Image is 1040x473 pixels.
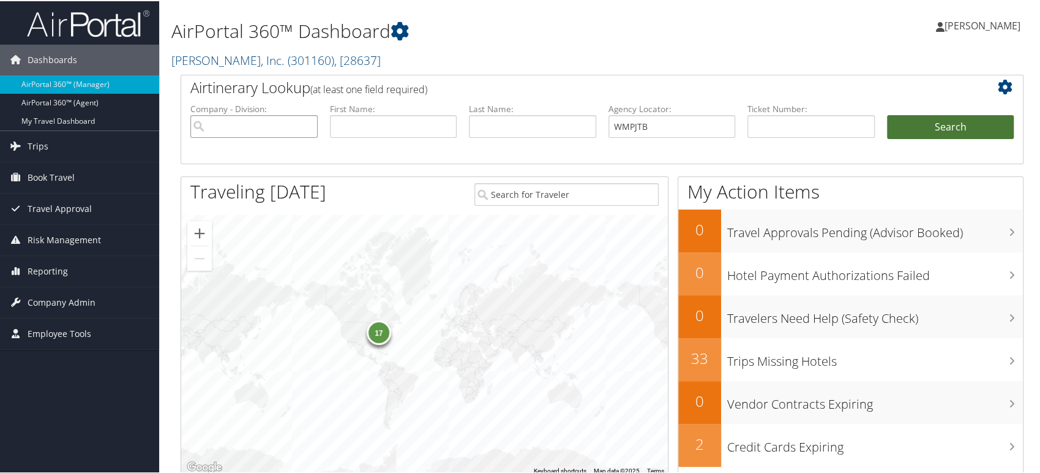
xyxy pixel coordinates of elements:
[190,102,318,114] label: Company - Division:
[190,76,943,97] h2: Airtinerary Lookup
[678,251,1023,294] a: 0Hotel Payment Authorizations Failed
[678,390,721,411] h2: 0
[678,304,721,325] h2: 0
[469,102,596,114] label: Last Name:
[647,466,664,473] a: Terms (opens in new tab)
[727,260,1023,283] h3: Hotel Payment Authorizations Failed
[727,431,1023,455] h3: Credit Cards Expiring
[678,261,721,282] h2: 0
[28,255,68,286] span: Reporting
[310,81,427,95] span: (at least one field required)
[27,8,149,37] img: airportal-logo.png
[171,51,381,67] a: [PERSON_NAME], Inc.
[330,102,457,114] label: First Name:
[678,178,1023,203] h1: My Action Items
[28,317,91,348] span: Employee Tools
[28,44,77,74] span: Dashboards
[187,220,212,244] button: Zoom in
[171,17,746,43] h1: AirPortal 360™ Dashboard
[594,466,640,473] span: Map data ©2025
[187,245,212,270] button: Zoom out
[678,218,721,239] h2: 0
[474,182,659,205] input: Search for Traveler
[727,388,1023,412] h3: Vendor Contracts Expiring
[334,51,381,67] span: , [ 28637 ]
[727,303,1023,326] h3: Travelers Need Help (Safety Check)
[678,380,1023,423] a: 0Vendor Contracts Expiring
[936,6,1033,43] a: [PERSON_NAME]
[678,433,721,453] h2: 2
[28,286,95,317] span: Company Admin
[288,51,334,67] span: ( 301160 )
[678,347,721,368] h2: 33
[747,102,875,114] label: Ticket Number:
[727,217,1023,240] h3: Travel Approvals Pending (Advisor Booked)
[678,337,1023,380] a: 33Trips Missing Hotels
[28,161,75,192] span: Book Travel
[945,18,1020,31] span: [PERSON_NAME]
[887,114,1014,138] button: Search
[28,224,101,254] span: Risk Management
[190,178,326,203] h1: Traveling [DATE]
[678,423,1023,466] a: 2Credit Cards Expiring
[28,130,48,161] span: Trips
[678,208,1023,251] a: 0Travel Approvals Pending (Advisor Booked)
[678,294,1023,337] a: 0Travelers Need Help (Safety Check)
[727,346,1023,369] h3: Trips Missing Hotels
[367,319,391,344] div: 17
[608,102,736,114] label: Agency Locator:
[28,192,92,223] span: Travel Approval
